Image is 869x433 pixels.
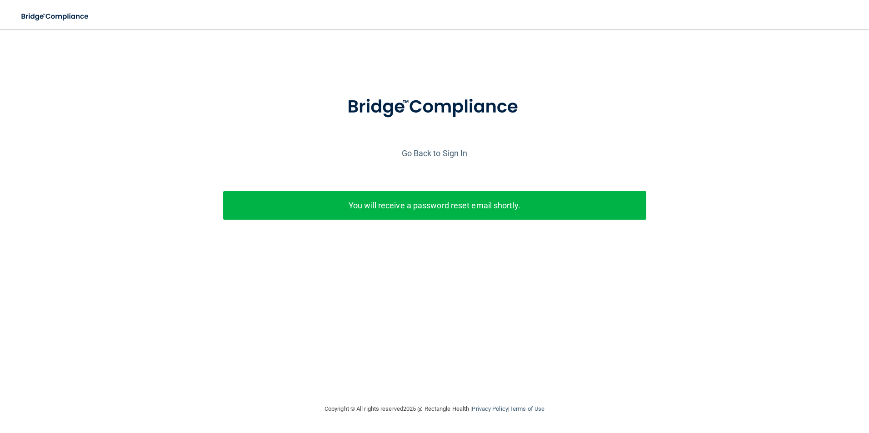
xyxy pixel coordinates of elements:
[14,7,97,26] img: bridge_compliance_login_screen.278c3ca4.svg
[472,405,508,412] a: Privacy Policy
[230,198,639,213] p: You will receive a password reset email shortly.
[402,148,468,158] a: Go Back to Sign In
[329,84,540,131] img: bridge_compliance_login_screen.278c3ca4.svg
[269,394,600,423] div: Copyright © All rights reserved 2025 @ Rectangle Health | |
[509,405,544,412] a: Terms of Use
